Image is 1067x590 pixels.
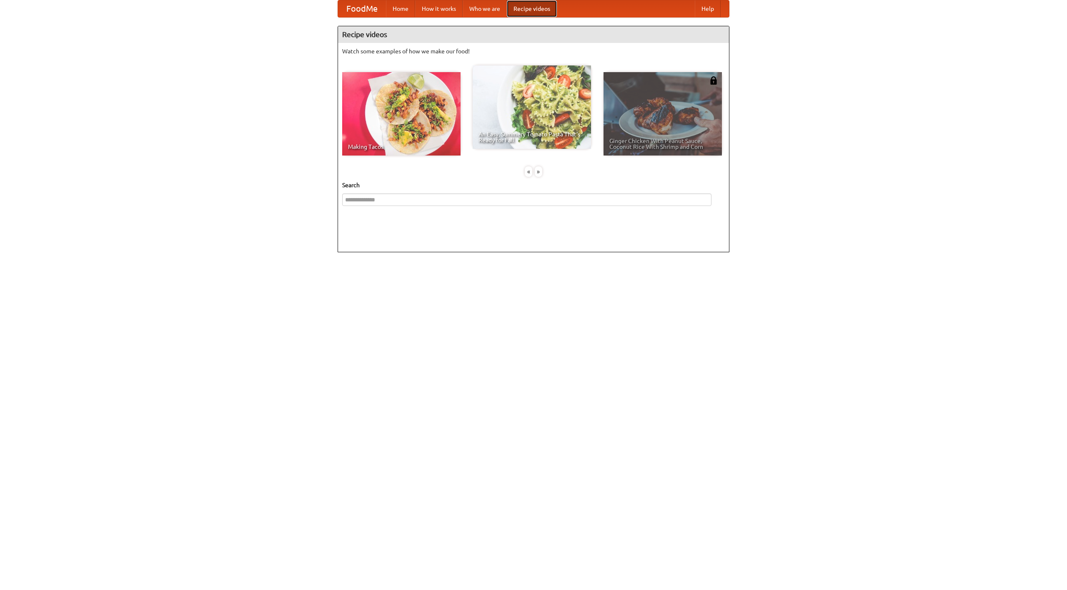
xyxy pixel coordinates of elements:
h5: Search [342,181,725,189]
img: 483408.png [709,76,718,85]
h4: Recipe videos [338,26,729,43]
a: Help [695,0,721,17]
a: Home [386,0,415,17]
p: Watch some examples of how we make our food! [342,47,725,55]
div: » [535,166,542,177]
a: An Easy, Summery Tomato Pasta That's Ready for Fall [473,65,591,149]
span: Making Tacos [348,144,455,150]
div: « [525,166,532,177]
a: Recipe videos [507,0,557,17]
a: Making Tacos [342,72,461,156]
span: An Easy, Summery Tomato Pasta That's Ready for Fall [478,131,585,143]
a: How it works [415,0,463,17]
a: FoodMe [338,0,386,17]
a: Who we are [463,0,507,17]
